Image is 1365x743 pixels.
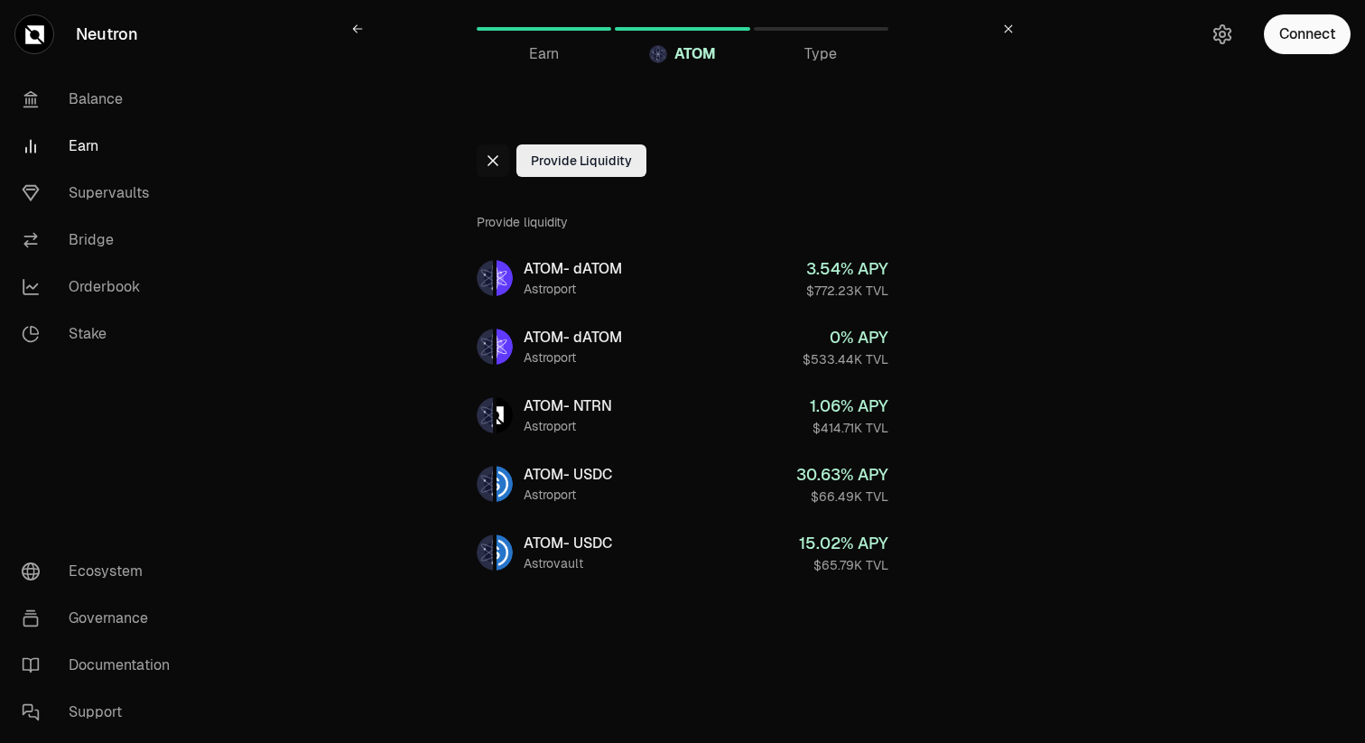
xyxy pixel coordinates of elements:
div: $772.23K TVL [806,282,888,300]
a: Support [7,689,195,736]
div: 1.06 % APY [810,394,888,419]
div: ATOM - NTRN [524,395,612,417]
div: $65.79K TVL [799,556,888,574]
img: ATOM [477,329,493,365]
a: Earn [7,123,195,170]
div: Astroport [524,348,622,367]
a: Balance [7,76,195,123]
div: Astroport [524,486,612,504]
img: dATOM [497,260,513,296]
span: ATOM [674,43,716,65]
img: USDC [497,466,513,502]
div: 30.63 % APY [796,462,888,488]
a: ATOMNTRNATOM- NTRNAstroport1.06% APY$414.71K TVL [462,383,903,448]
div: ATOM - dATOM [524,327,622,348]
div: 15.02 % APY [799,531,888,556]
div: Astrovault [524,554,612,572]
a: Earn [477,7,611,51]
a: ATOMATOM [615,7,749,51]
div: Provide liquidity [477,199,888,246]
button: Provide Liquidity [516,144,646,177]
a: ATOMdATOMATOM- dATOMAstroport0% APY$533.44K TVL [462,314,903,379]
div: $414.71K TVL [810,419,888,437]
img: ATOM [649,45,667,63]
button: Connect [1264,14,1351,54]
div: $533.44K TVL [803,350,888,368]
img: NTRN [497,397,513,433]
div: Astroport [524,417,612,435]
a: Governance [7,595,195,642]
img: ATOM [477,466,493,502]
a: ATOMUSDCATOM- USDCAstroport30.63% APY$66.49K TVL [462,451,903,516]
a: Orderbook [7,264,195,311]
img: ATOM [477,534,493,571]
span: Earn [529,43,559,65]
a: Documentation [7,642,195,689]
div: Astroport [524,280,622,298]
img: dATOM [497,329,513,365]
span: Type [804,43,837,65]
div: ATOM - USDC [524,533,612,554]
img: ATOM [477,397,493,433]
div: $66.49K TVL [796,488,888,506]
div: 0 % APY [803,325,888,350]
img: ATOM [477,260,493,296]
div: ATOM - dATOM [524,258,622,280]
a: Ecosystem [7,548,195,595]
div: ATOM - USDC [524,464,612,486]
div: 3.54 % APY [806,256,888,282]
img: USDC [497,534,513,571]
a: Supervaults [7,170,195,217]
a: ATOMdATOMATOM- dATOMAstroport3.54% APY$772.23K TVL [462,246,903,311]
a: ATOMUSDCATOM- USDCAstrovault15.02% APY$65.79K TVL [462,520,903,585]
a: Stake [7,311,195,358]
a: Bridge [7,217,195,264]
